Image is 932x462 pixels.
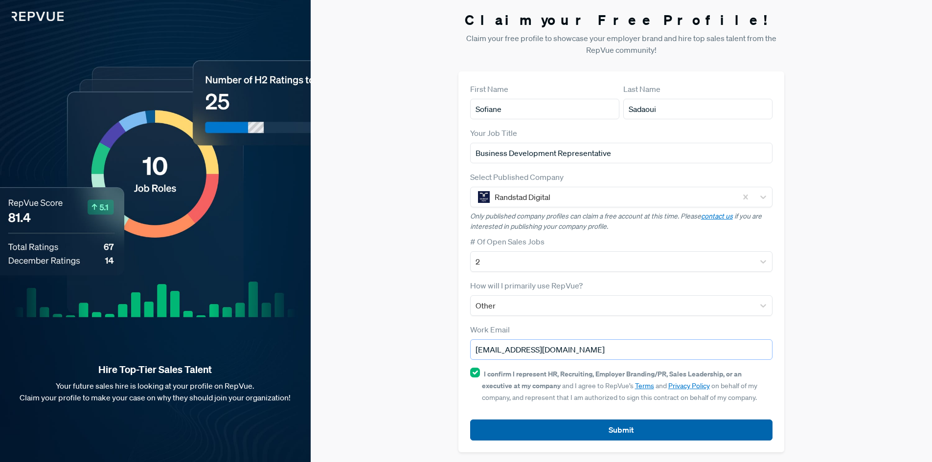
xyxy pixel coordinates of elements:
a: Terms [635,381,654,390]
a: Privacy Policy [668,381,710,390]
input: First Name [470,99,619,119]
label: First Name [470,83,508,95]
p: Your future sales hire is looking at your profile on RepVue. Claim your profile to make your case... [16,380,295,403]
label: Select Published Company [470,171,564,183]
button: Submit [470,419,773,440]
label: # Of Open Sales Jobs [470,236,545,247]
strong: Hire Top-Tier Sales Talent [16,363,295,376]
input: Title [470,143,773,163]
strong: I confirm I represent HR, Recruiting, Employer Branding/PR, Sales Leadership, or an executive at ... [482,369,742,390]
p: Only published company profiles can claim a free account at this time. Please if you are interest... [470,211,773,232]
h3: Claim your Free Profile! [458,12,785,28]
span: and I agree to RepVue’s and on behalf of my company, and represent that I am authorized to sign t... [482,370,757,402]
label: Last Name [623,83,660,95]
label: Your Job Title [470,127,517,139]
input: Email [470,339,773,360]
label: Work Email [470,324,510,335]
p: Claim your free profile to showcase your employer brand and hire top sales talent from the RepVue... [458,32,785,56]
label: How will I primarily use RepVue? [470,280,583,291]
img: Randstad Digital [478,191,490,203]
a: contact us [701,212,733,220]
input: Last Name [623,99,773,119]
